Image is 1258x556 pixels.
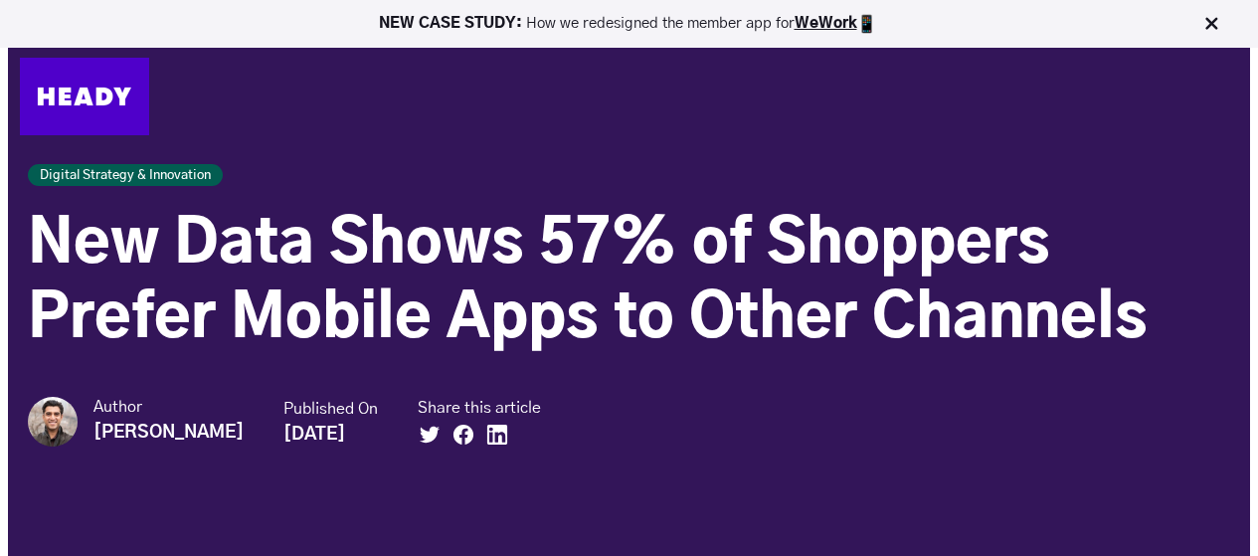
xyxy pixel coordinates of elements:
p: How we redesigned the member app for [9,14,1249,34]
span: New Data Shows 57% of Shoppers Prefer Mobile Apps to Other Channels [28,215,1148,349]
small: Share this article [418,398,541,419]
div: Navigation Menu [169,73,1238,120]
img: Heady_Logo_Web-01 (1) [20,58,149,135]
strong: [DATE] [283,426,345,444]
small: Author [93,397,244,418]
small: Published On [283,399,378,420]
strong: [PERSON_NAME] [93,424,244,442]
a: WeWork [795,16,857,31]
strong: NEW CASE STUDY: [379,16,526,31]
a: Digital Strategy & Innovation [28,164,223,186]
img: app emoji [857,14,877,34]
img: Rahul Khosla [28,397,78,447]
img: Close Bar [1201,14,1221,34]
